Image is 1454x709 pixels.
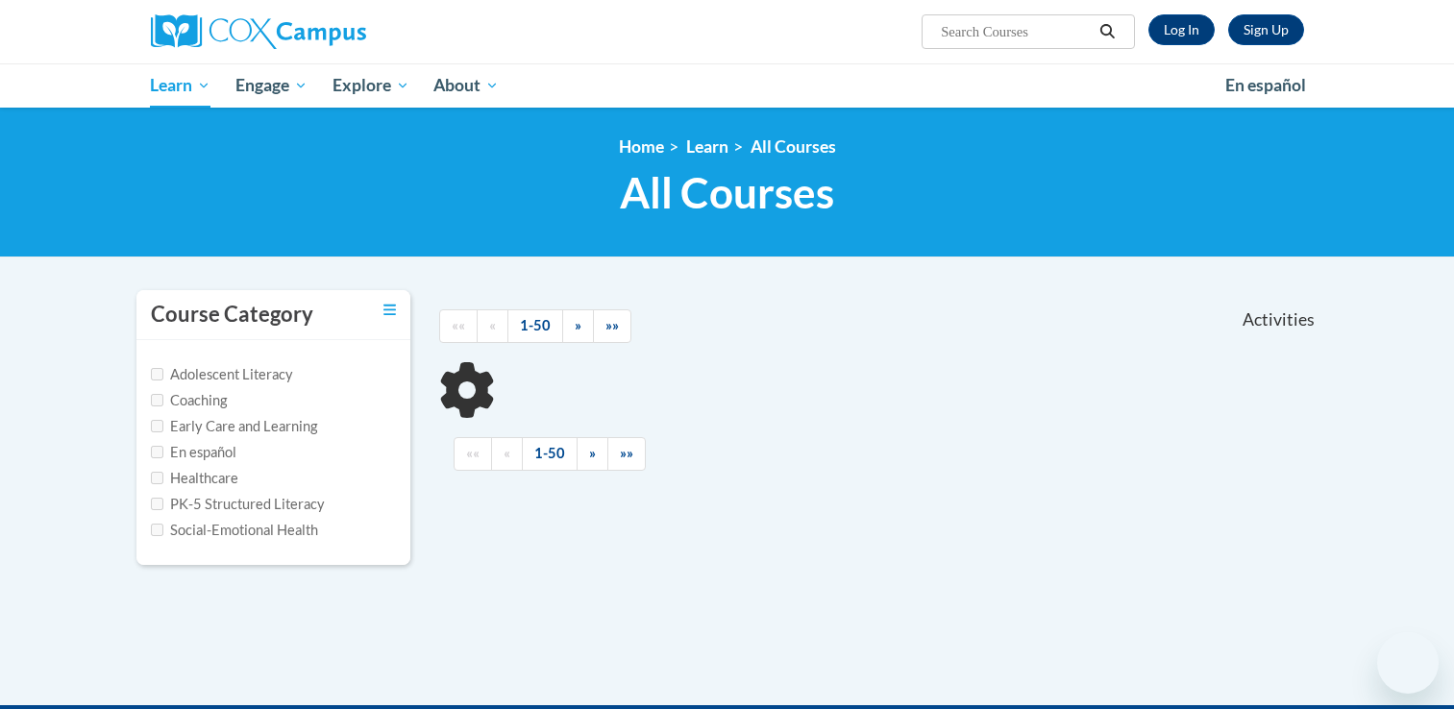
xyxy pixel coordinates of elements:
a: En español [1213,65,1318,106]
input: Checkbox for Options [151,394,163,406]
span: About [433,74,499,97]
iframe: Button to launch messaging window [1377,632,1439,694]
span: »» [605,317,619,333]
a: Home [619,136,664,157]
a: 1-50 [507,309,563,343]
a: Next [562,309,594,343]
input: Checkbox for Options [151,446,163,458]
span: » [575,317,581,333]
input: Search Courses [939,20,1093,43]
a: All Courses [751,136,836,157]
input: Checkbox for Options [151,368,163,380]
a: Previous [477,309,508,343]
img: Cox Campus [151,14,366,49]
a: Register [1228,14,1304,45]
input: Checkbox for Options [151,472,163,484]
input: Checkbox for Options [151,498,163,510]
span: « [504,445,510,461]
span: » [589,445,596,461]
span: Learn [150,74,210,97]
div: Main menu [122,63,1333,108]
label: Adolescent Literacy [151,364,293,385]
label: En español [151,442,236,463]
a: Toggle collapse [383,300,396,321]
a: Cox Campus [151,14,516,49]
span: All Courses [620,167,834,218]
a: End [607,437,646,471]
a: Next [577,437,608,471]
a: Begining [439,309,478,343]
a: 1-50 [522,437,578,471]
label: PK-5 Structured Literacy [151,494,325,515]
a: Previous [491,437,523,471]
a: Engage [223,63,320,108]
label: Social-Emotional Health [151,520,318,541]
span: Explore [333,74,409,97]
label: Coaching [151,390,227,411]
input: Checkbox for Options [151,524,163,536]
a: End [593,309,631,343]
label: Healthcare [151,468,238,489]
span: En español [1225,75,1306,95]
a: Explore [320,63,422,108]
a: Learn [686,136,728,157]
button: Search [1093,20,1121,43]
input: Checkbox for Options [151,420,163,432]
a: About [421,63,511,108]
label: Early Care and Learning [151,416,317,437]
a: Begining [454,437,492,471]
span: «« [452,317,465,333]
span: Engage [235,74,308,97]
span: «« [466,445,480,461]
a: Log In [1148,14,1215,45]
h3: Course Category [151,300,313,330]
span: »» [620,445,633,461]
span: « [489,317,496,333]
a: Learn [138,63,224,108]
span: Activities [1243,309,1315,330]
